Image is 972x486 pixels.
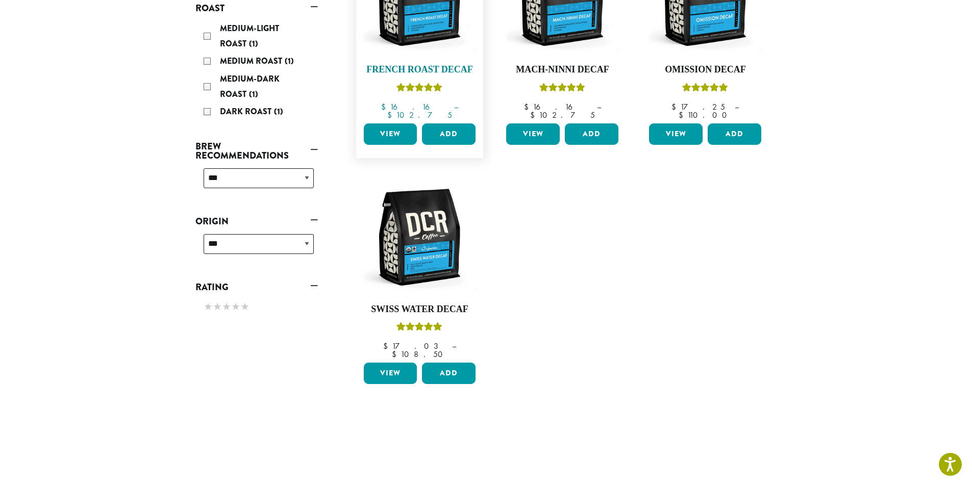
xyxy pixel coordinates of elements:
[220,106,274,117] span: Dark Roast
[524,101,587,112] bdi: 16.16
[381,101,390,112] span: $
[195,296,318,319] div: Rating
[422,123,476,145] button: Add
[396,321,442,336] div: Rated 5.00 out of 5
[240,299,250,314] span: ★
[220,73,280,100] span: Medium-Dark Roast
[597,101,601,112] span: –
[222,299,231,314] span: ★
[213,299,222,314] span: ★
[392,349,401,360] span: $
[671,101,680,112] span: $
[396,82,442,97] div: Rated 5.00 out of 5
[735,101,739,112] span: –
[646,64,764,75] h4: Omission Decaf
[364,363,417,384] a: View
[220,22,279,49] span: Medium-Light Roast
[195,164,318,200] div: Brew Recommendations
[524,101,533,112] span: $
[682,82,728,97] div: Rated 4.33 out of 5
[195,278,318,296] a: Rating
[383,341,392,351] span: $
[361,64,479,75] h4: French Roast Decaf
[565,123,618,145] button: Add
[361,304,479,315] h4: Swiss Water Decaf
[381,101,444,112] bdi: 16.16
[530,110,539,120] span: $
[195,230,318,266] div: Origin
[504,64,621,75] h4: Mach-Ninni Decaf
[679,110,687,120] span: $
[452,341,456,351] span: –
[383,341,442,351] bdi: 17.03
[708,123,761,145] button: Add
[387,110,396,120] span: $
[387,110,452,120] bdi: 102.75
[454,101,458,112] span: –
[249,38,258,49] span: (1)
[231,299,240,314] span: ★
[422,363,476,384] button: Add
[249,88,258,100] span: (1)
[274,106,283,117] span: (1)
[285,55,294,67] span: (1)
[649,123,703,145] a: View
[195,17,318,125] div: Roast
[671,101,725,112] bdi: 17.25
[530,110,595,120] bdi: 102.75
[195,138,318,164] a: Brew Recommendations
[392,349,447,360] bdi: 108.50
[679,110,732,120] bdi: 110.00
[220,55,285,67] span: Medium Roast
[361,178,479,359] a: Swiss Water DecafRated 5.00 out of 5
[204,299,213,314] span: ★
[364,123,417,145] a: View
[195,213,318,230] a: Origin
[361,178,478,296] img: DCR-12oz-FTO-Swiss-Water-Decaf-Stock-scaled.png
[506,123,560,145] a: View
[539,82,585,97] div: Rated 5.00 out of 5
